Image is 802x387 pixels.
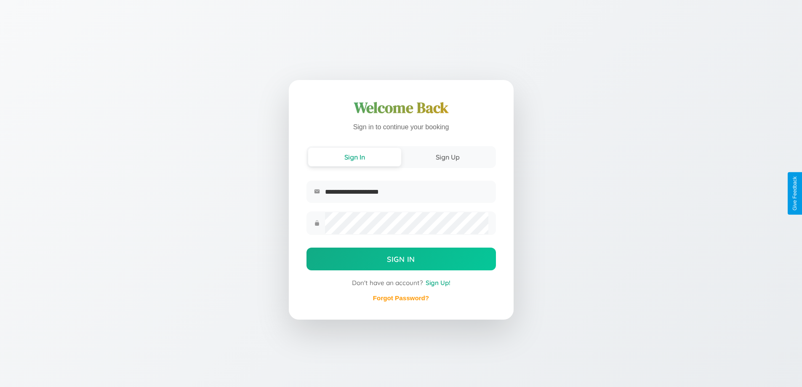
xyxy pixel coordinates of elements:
h1: Welcome Back [306,98,496,118]
button: Sign In [308,148,401,166]
button: Sign Up [401,148,494,166]
p: Sign in to continue your booking [306,121,496,133]
div: Give Feedback [792,176,798,211]
div: Don't have an account? [306,279,496,287]
span: Sign Up! [426,279,450,287]
button: Sign In [306,248,496,270]
a: Forgot Password? [373,294,429,302]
